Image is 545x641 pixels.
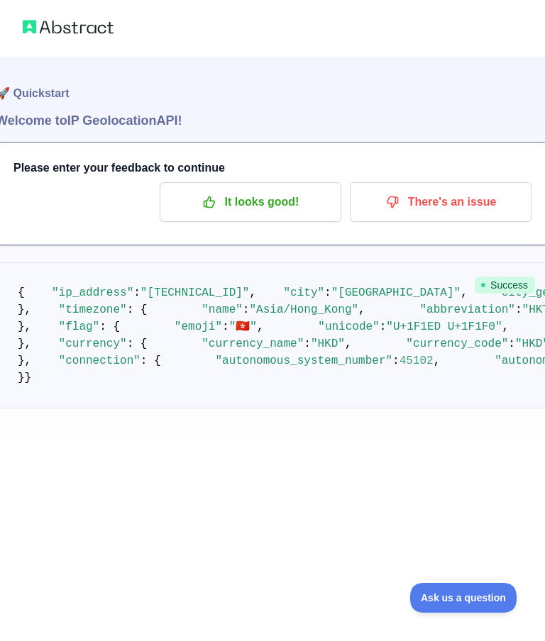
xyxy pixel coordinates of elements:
span: "abbreviation" [420,303,515,316]
span: : [508,338,515,350]
span: , [257,320,264,333]
span: : { [141,355,161,367]
span: "HKD" [311,338,345,350]
img: Abstract logo [23,17,114,37]
span: "autonomous_system_number" [215,355,392,367]
span: : [380,320,387,333]
span: "currency_code" [406,338,508,350]
span: , [345,338,352,350]
span: "city" [283,286,324,299]
span: : [515,303,522,316]
span: : [243,303,250,316]
span: , [358,303,365,316]
button: There's an issue [350,182,532,222]
span: "Asia/Hong_Kong" [249,303,358,316]
span: "[TECHNICAL_ID]" [141,286,250,299]
span: Success [475,277,535,294]
span: "emoji" [175,320,222,333]
span: "unicode" [318,320,379,333]
span: : [133,286,141,299]
span: "U+1F1ED U+1F1F0" [386,320,502,333]
span: "connection" [59,355,141,367]
span: { [18,286,25,299]
span: "currency" [59,338,127,350]
span: : [324,286,331,299]
span: "flag" [59,320,100,333]
span: , [249,286,256,299]
button: It looks good! [160,182,341,222]
h3: Please enter your feedback to continue [13,160,532,177]
span: , [502,320,510,333]
span: , [461,286,468,299]
span: "[GEOGRAPHIC_DATA]" [331,286,461,299]
span: "ip_address" [52,286,133,299]
span: : [392,355,400,367]
p: There's an issue [360,190,521,214]
p: It looks good! [170,190,331,214]
span: "timezone" [59,303,127,316]
span: "currency_name" [202,338,304,350]
span: , [434,355,441,367]
span: "name" [202,303,243,316]
iframe: Toggle Customer Support [410,583,517,613]
span: : [304,338,311,350]
span: : { [127,303,148,316]
span: "🇭🇰" [229,320,257,333]
span: : [222,320,229,333]
span: : { [99,320,120,333]
span: 45102 [400,355,434,367]
span: : { [127,338,148,350]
